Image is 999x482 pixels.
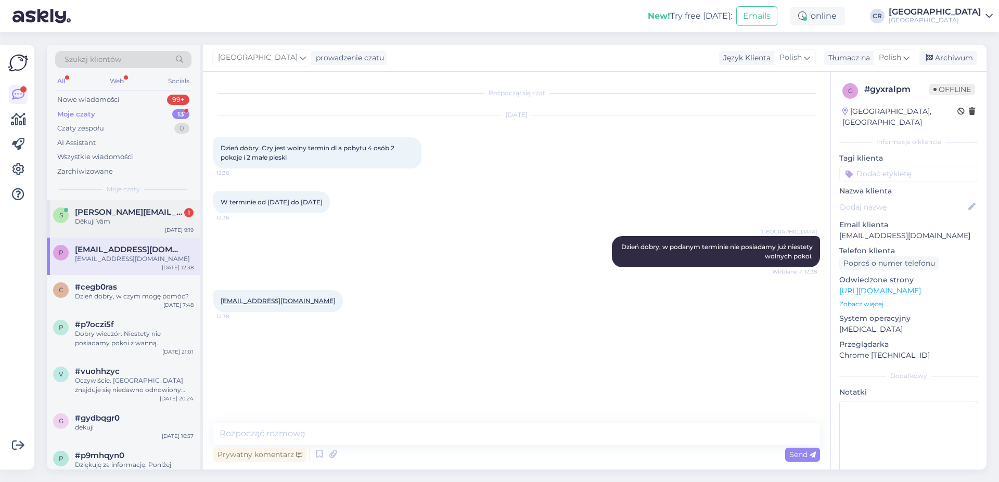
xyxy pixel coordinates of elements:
div: [GEOGRAPHIC_DATA], [GEOGRAPHIC_DATA] [842,106,957,128]
span: [GEOGRAPHIC_DATA] [760,228,817,236]
p: Tagi klienta [839,153,978,164]
p: Zobacz więcej ... [839,299,978,309]
span: g [848,87,853,95]
div: 0 [174,123,189,134]
span: #cegb0ras [75,282,117,292]
span: v [59,370,63,378]
div: Moje czaty [57,109,95,120]
input: Dodać etykietę [839,166,978,181]
span: 12:36 [216,214,255,222]
span: Send [789,450,816,459]
div: prowadzenie czatu [312,53,384,63]
div: 1 [184,208,194,217]
span: #p9mhqyn0 [75,451,124,460]
a: [URL][DOMAIN_NAME] [839,286,921,295]
span: Widziane ✓ 12:38 [772,268,817,276]
div: Web [108,74,126,88]
div: Dobry wieczór. Niestety nie posiadamy pokoi z wanną. [75,329,194,348]
span: Moje czaty [107,185,140,194]
div: 99+ [167,95,189,105]
p: Email klienta [839,219,978,230]
div: [DATE] 9:19 [165,226,194,234]
img: Askly Logo [8,53,28,73]
div: Czaty zespołu [57,123,104,134]
p: System operacyjny [839,313,978,324]
span: [GEOGRAPHIC_DATA] [218,52,298,63]
p: Przeglądarka [839,339,978,350]
div: Tłumacz na [824,53,870,63]
div: [DATE] 16:57 [162,432,194,440]
div: [GEOGRAPHIC_DATA] [889,16,981,24]
div: [DATE] 21:01 [162,348,194,356]
div: CR [870,9,885,23]
div: Dodatkowy [839,371,978,381]
span: p [59,249,63,256]
div: 13 [172,109,189,120]
span: 12:38 [216,312,255,320]
button: Emails [736,6,777,26]
span: s [59,211,63,219]
div: Wszystkie wiadomości [57,152,133,162]
div: [DATE] 12:38 [162,264,194,271]
span: #p7oczi5f [75,320,114,329]
div: AI Assistant [57,138,96,148]
div: [DATE] [213,110,820,120]
span: #gydbqgr0 [75,413,120,423]
div: Zarchiwizowane [57,166,113,177]
p: [EMAIL_ADDRESS][DOMAIN_NAME] [839,230,978,241]
p: Odwiedzone strony [839,275,978,285]
div: dekuji [75,423,194,432]
span: Dzień dobry, w podanym terminie nie posiadamy już niestety wolnych pokoi. [621,243,814,260]
div: [DATE] 20:24 [160,395,194,402]
div: Děkuji Vám [75,217,194,226]
div: Prywatny komentarz [213,448,306,462]
div: Try free [DATE]: [648,10,732,22]
b: New! [648,11,670,21]
span: plisiecka@o2.pl [75,245,183,254]
span: Offline [929,84,975,95]
div: [EMAIL_ADDRESS][DOMAIN_NAME] [75,254,194,264]
p: [MEDICAL_DATA] [839,324,978,335]
a: [EMAIL_ADDRESS][DOMAIN_NAME] [221,297,336,305]
span: W terminie od [DATE] do [DATE] [221,198,323,206]
p: Nazwa klienta [839,186,978,197]
div: [DATE] 7:48 [163,301,194,309]
span: Polish [879,52,901,63]
span: slanina.coufalova@seznam.cz [75,207,183,217]
div: [GEOGRAPHIC_DATA] [889,8,981,16]
span: c [59,286,63,294]
input: Dodaj nazwę [840,201,966,213]
p: Notatki [839,387,978,398]
div: Informacje o kliencie [839,137,978,147]
div: Oczywiście. [GEOGRAPHIC_DATA] znajduje się niedawno odnowiony Park Czerniawski, który warto odwie... [75,376,194,395]
div: Nowe wiadomości [57,95,120,105]
div: online [790,7,845,25]
span: #vuohhzyc [75,367,120,376]
div: Dziękuję za informację. Poniżej przedstawiam ofertę pobytu w pakiecie "Jesienna Promocja". W term... [75,460,194,479]
div: Archiwum [919,51,977,65]
div: Rozpoczął się czat [213,88,820,98]
div: All [55,74,67,88]
span: Szukaj klientów [65,54,121,65]
p: Telefon klienta [839,245,978,256]
span: 12:36 [216,169,255,177]
div: Poproś o numer telefonu [839,256,939,270]
span: p [59,323,63,331]
div: # gyxralpm [864,83,929,96]
span: g [59,417,63,425]
div: Język Klienta [719,53,771,63]
div: Socials [166,74,191,88]
span: p [59,454,63,462]
span: Polish [779,52,802,63]
a: [GEOGRAPHIC_DATA][GEOGRAPHIC_DATA] [889,8,993,24]
p: Chrome [TECHNICAL_ID] [839,350,978,361]
span: Dzień dobry .Czy jest wolny termin dl a pobytu 4 osób 2 pokoje i 2 małe pieski [221,144,396,161]
div: Dzień dobry, w czym mogę pomóc? [75,292,194,301]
